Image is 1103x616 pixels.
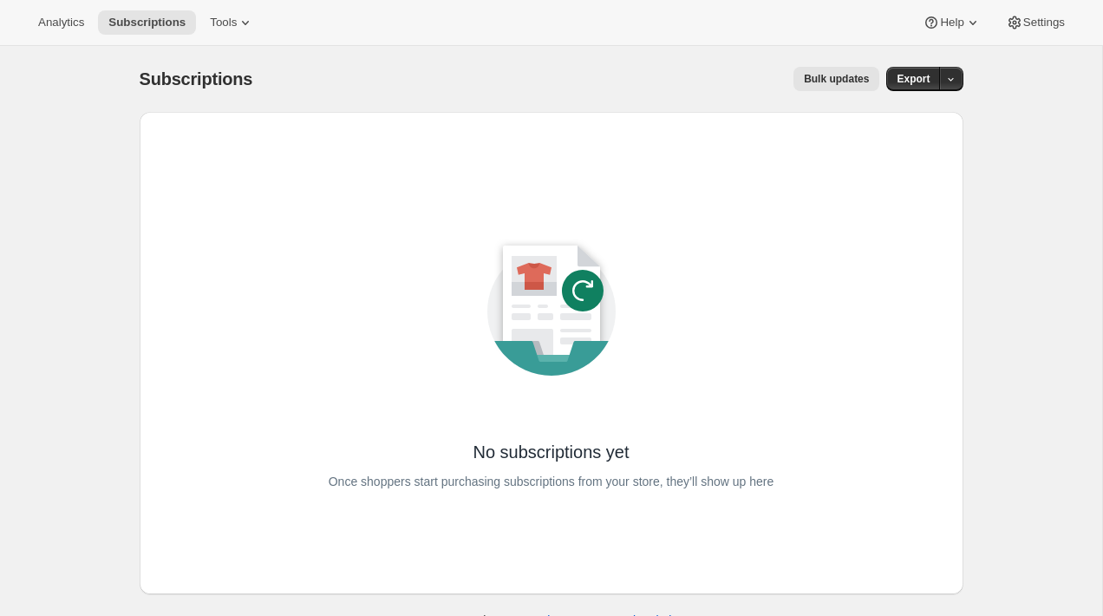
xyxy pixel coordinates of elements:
[140,69,253,88] span: Subscriptions
[473,440,629,464] p: No subscriptions yet
[108,16,186,29] span: Subscriptions
[98,10,196,35] button: Subscriptions
[793,67,879,91] button: Bulk updates
[897,72,930,86] span: Export
[329,469,774,494] p: Once shoppers start purchasing subscriptions from your store, they’ll show up here
[28,10,95,35] button: Analytics
[940,16,963,29] span: Help
[886,67,940,91] button: Export
[804,72,869,86] span: Bulk updates
[199,10,264,35] button: Tools
[38,16,84,29] span: Analytics
[1023,16,1065,29] span: Settings
[912,10,991,35] button: Help
[210,16,237,29] span: Tools
[995,10,1075,35] button: Settings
